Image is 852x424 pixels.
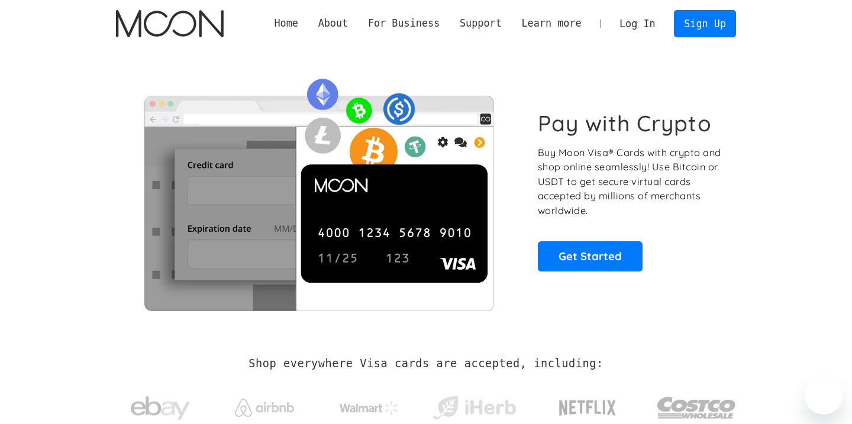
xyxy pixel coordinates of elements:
div: Support [450,16,511,31]
div: About [308,16,358,31]
a: Log In [609,11,665,37]
a: Airbnb [221,387,309,423]
div: For Business [368,16,440,31]
img: Walmart [340,401,399,415]
a: Sign Up [674,10,735,37]
img: iHerb [430,393,518,423]
iframe: Button to launch messaging window [805,377,843,415]
a: home [116,10,223,37]
img: Moon Logo [116,10,223,37]
a: Home [264,16,308,31]
img: Netflix [558,393,617,423]
h2: Shop everywhere Visa cards are accepted, including: [248,357,603,370]
div: Learn more [521,16,581,31]
div: For Business [358,16,450,31]
a: Get Started [538,241,643,271]
p: Buy Moon Visa® Cards with crypto and shop online seamlessly! Use Bitcoin or USDT to get secure vi... [538,145,723,218]
div: About [318,16,348,31]
a: Walmart [325,389,414,421]
img: Airbnb [235,399,294,417]
h1: Pay with Crypto [538,110,712,137]
img: Moon Cards let you spend your crypto anywhere Visa is accepted. [116,70,521,310]
div: Learn more [512,16,592,31]
div: Support [460,16,502,31]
